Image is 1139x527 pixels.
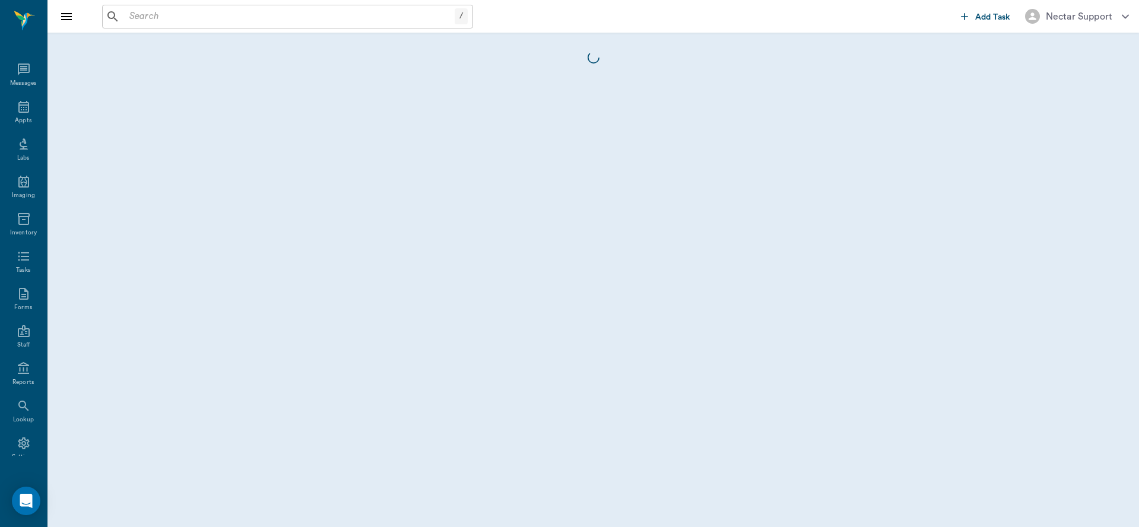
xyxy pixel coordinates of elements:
[125,8,455,25] input: Search
[1046,9,1112,24] div: Nectar Support
[956,5,1016,27] button: Add Task
[55,5,78,28] button: Close drawer
[10,79,37,88] div: Messages
[1016,5,1138,27] button: Nectar Support
[455,8,468,24] div: /
[12,487,40,515] div: Open Intercom Messenger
